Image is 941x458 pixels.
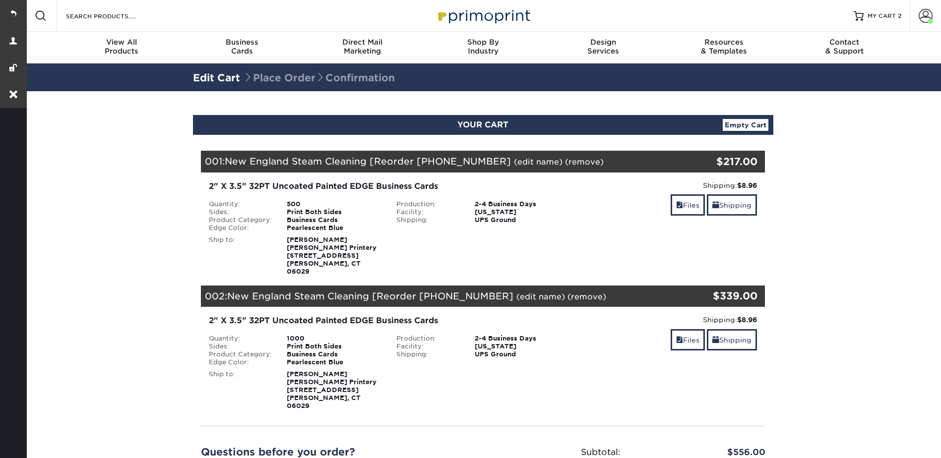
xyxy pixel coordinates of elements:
span: Design [543,38,664,47]
div: & Support [784,38,905,56]
span: files [676,201,683,209]
div: Business Cards [279,350,389,358]
div: Services [543,38,664,56]
span: Direct Mail [302,38,423,47]
span: shipping [712,336,719,344]
div: Business Cards [279,216,389,224]
a: Contact& Support [784,32,905,63]
div: 2" X 3.5" 32PT Uncoated Painted EDGE Business Cards [209,180,569,192]
div: Marketing [302,38,423,56]
div: $339.00 [671,288,758,303]
div: 500 [279,200,389,208]
span: New England Steam Cleaning [Reorder [PHONE_NUMBER] [225,156,511,167]
div: Facility: [389,208,467,216]
div: Facility: [389,343,467,350]
span: Business [182,38,302,47]
span: Shop By [423,38,543,47]
div: Ship to: [201,236,280,276]
div: Print Both Sides [279,208,389,216]
span: Place Order Confirmation [243,72,395,84]
div: Print Both Sides [279,343,389,350]
span: New England Steam Cleaning [Reorder [PHONE_NUMBER] [227,290,513,301]
a: Resources& Templates [664,32,784,63]
a: BusinessCards [182,32,302,63]
div: Sides: [201,208,280,216]
div: $217.00 [671,154,758,169]
div: 002: [201,286,671,307]
div: 1000 [279,335,389,343]
span: Contact [784,38,905,47]
span: files [676,336,683,344]
strong: [PERSON_NAME] [PERSON_NAME] Printery [STREET_ADDRESS] [PERSON_NAME], CT 06029 [287,236,376,275]
span: Resources [664,38,784,47]
div: Edge Color: [201,358,280,366]
div: 2" X 3.5" 32PT Uncoated Painted EDGE Business Cards [209,315,569,327]
img: Primoprint [434,5,533,26]
a: Empty Cart [723,119,768,131]
strong: [PERSON_NAME] [PERSON_NAME] Printery [STREET_ADDRESS] [PERSON_NAME], CT 06029 [287,370,376,409]
span: YOUR CART [457,120,508,129]
a: Files [671,329,705,350]
input: SEARCH PRODUCTS..... [65,10,162,22]
a: Shipping [707,329,757,350]
div: Industry [423,38,543,56]
div: Shipping: [389,350,467,358]
div: UPS Ground [467,350,577,358]
div: Pearlescent Blue [279,358,389,366]
div: Production: [389,335,467,343]
a: (remove) [567,292,606,301]
a: Shop ByIndustry [423,32,543,63]
a: (edit name) [516,292,565,301]
a: Shipping [707,194,757,216]
div: [US_STATE] [467,208,577,216]
a: View AllProducts [62,32,182,63]
span: shipping [712,201,719,209]
div: & Templates [664,38,784,56]
a: Direct MailMarketing [302,32,423,63]
div: 2-4 Business Days [467,335,577,343]
h2: Questions before you order? [201,446,476,458]
div: Products [62,38,182,56]
div: Shipping: [389,216,467,224]
div: Pearlescent Blue [279,224,389,232]
div: UPS Ground [467,216,577,224]
div: Product Category: [201,350,280,358]
div: Cards [182,38,302,56]
div: Ship to: [201,370,280,410]
div: Quantity: [201,335,280,343]
div: Edge Color: [201,224,280,232]
div: Sides: [201,343,280,350]
div: 2-4 Business Days [467,200,577,208]
div: Production: [389,200,467,208]
div: 001: [201,151,671,172]
a: (edit name) [514,157,563,167]
span: 2 [898,12,901,19]
div: Shipping: [584,180,757,190]
span: View All [62,38,182,47]
strong: $8.96 [737,316,757,324]
a: (remove) [565,157,604,167]
div: Product Category: [201,216,280,224]
div: Shipping: [584,315,757,325]
div: [US_STATE] [467,343,577,350]
div: Quantity: [201,200,280,208]
a: DesignServices [543,32,664,63]
strong: $8.96 [737,181,757,189]
a: Edit Cart [193,72,240,84]
a: Files [671,194,705,216]
span: MY CART [868,12,896,20]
